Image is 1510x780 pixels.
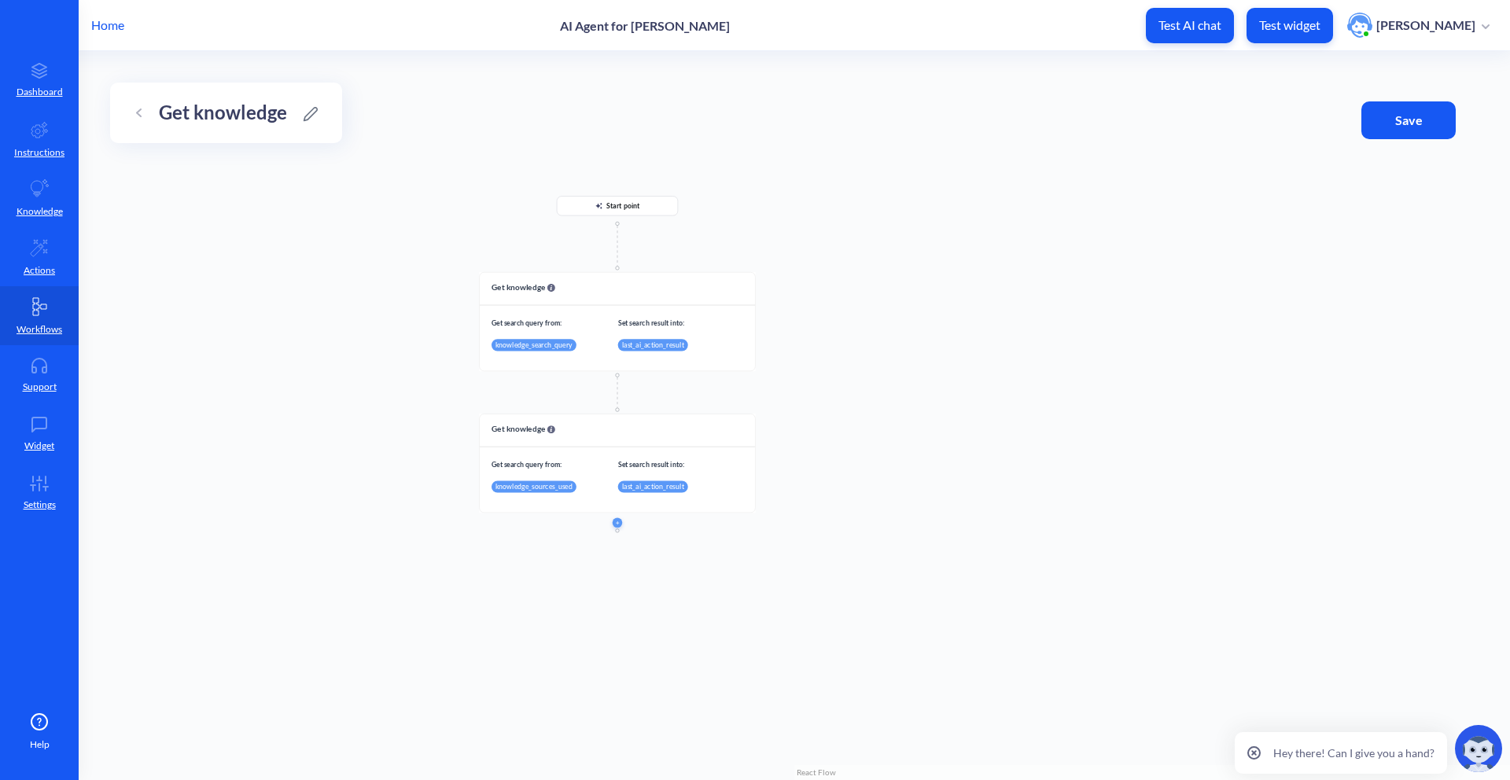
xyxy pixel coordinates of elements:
div: knowledge_search_query [492,339,576,351]
div: Start point [479,196,755,230]
div: last_ai_action_result [618,339,688,351]
div: last_ai_action_result [618,480,688,492]
p: Set search result into: [618,459,739,469]
p: Workflows [17,322,62,337]
p: Dashboard [17,85,63,99]
p: Instructions [14,145,64,160]
div: Get knowledgeGet search query from:Set search result into:knowledge_sources_usedlast_ai_action_re... [479,414,755,513]
p: Home [91,16,124,35]
div: knowledge_sources_used [492,480,576,492]
button: user photo[PERSON_NAME] [1339,11,1497,39]
p: Test AI chat [1158,17,1221,33]
span: Get knowledge [492,281,555,292]
h3: Get knowledge [159,101,287,124]
button: Save [1361,101,1456,139]
a: React Flow attribution [797,767,836,777]
span: Save [1372,112,1445,129]
p: Knowledge [17,204,63,219]
div: Get knowledgeGet search query from:Set search result into:knowledge_search_querylast_ai_action_re... [479,272,755,371]
p: Get search query from: [492,318,613,328]
p: [PERSON_NAME] [1376,17,1475,34]
p: Support [23,380,57,394]
button: Test AI chat [1146,8,1234,43]
span: Get knowledge [492,422,555,434]
p: Set search result into: [618,318,739,328]
span: Help [30,738,50,752]
p: Get search query from: [492,459,613,469]
p: Settings [24,498,56,512]
p: AI Agent for [PERSON_NAME] [560,18,730,33]
p: Test widget [1259,17,1320,33]
p: Widget [24,439,54,453]
div: Start point [606,196,639,215]
img: copilot-icon.svg [1455,725,1502,772]
p: Actions [24,263,55,278]
p: Hey there! Can I give you a hand? [1273,745,1434,761]
button: Test widget [1247,8,1333,43]
img: user photo [1347,13,1372,38]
